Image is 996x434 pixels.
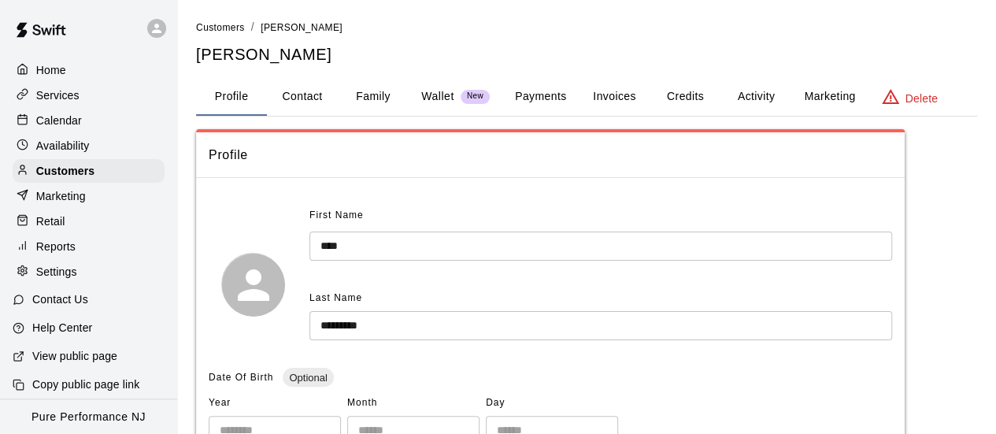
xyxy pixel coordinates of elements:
[36,113,82,128] p: Calendar
[347,391,479,416] span: Month
[13,58,165,82] a: Home
[650,78,720,116] button: Credits
[32,291,88,307] p: Contact Us
[791,78,868,116] button: Marketing
[13,83,165,107] a: Services
[32,348,117,364] p: View public page
[209,372,273,383] span: Date Of Birth
[13,134,165,158] a: Availability
[251,19,254,35] li: /
[13,210,165,233] a: Retail
[486,391,618,416] span: Day
[36,62,66,78] p: Home
[32,377,139,392] p: Copy public page link
[196,78,267,116] button: Profile
[338,78,409,116] button: Family
[196,20,245,33] a: Customers
[13,260,165,284] a: Settings
[36,138,90,154] p: Availability
[209,145,892,165] span: Profile
[720,78,791,116] button: Activity
[36,264,77,280] p: Settings
[196,44,977,65] h5: [PERSON_NAME]
[905,91,938,106] p: Delete
[31,409,146,425] p: Pure Performance NJ
[461,91,490,102] span: New
[196,78,977,116] div: basic tabs example
[32,320,92,336] p: Help Center
[36,213,65,229] p: Retail
[36,163,94,179] p: Customers
[261,22,342,33] span: [PERSON_NAME]
[421,88,454,105] p: Wallet
[13,184,165,208] a: Marketing
[13,235,165,258] a: Reports
[267,78,338,116] button: Contact
[196,19,977,36] nav: breadcrumb
[502,78,579,116] button: Payments
[36,87,80,103] p: Services
[283,372,333,384] span: Optional
[196,22,245,33] span: Customers
[309,203,364,228] span: First Name
[13,159,165,183] a: Customers
[13,109,165,132] a: Calendar
[36,239,76,254] p: Reports
[579,78,650,116] button: Invoices
[209,391,341,416] span: Year
[309,292,362,303] span: Last Name
[36,188,86,204] p: Marketing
